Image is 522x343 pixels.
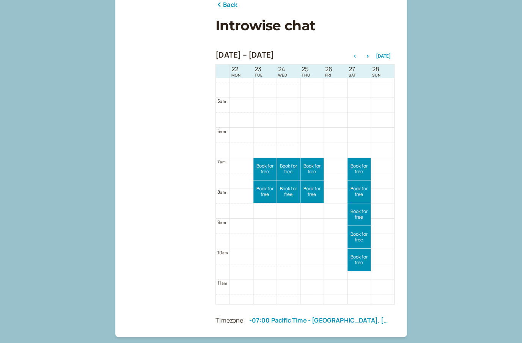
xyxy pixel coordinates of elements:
span: Book for free [253,163,277,174]
div: 6 [217,128,226,135]
div: 8 [217,188,226,196]
a: September 23, 2025 [253,65,264,78]
button: [DATE] [376,53,391,59]
span: am [220,220,225,225]
span: am [221,280,226,286]
div: 7 [217,158,225,165]
h1: Introwise chat [215,17,395,34]
a: September 28, 2025 [371,65,382,78]
span: am [220,190,225,195]
span: Book for free [347,163,371,174]
span: TUE [255,73,263,77]
span: 24 [278,66,288,73]
span: THU [302,73,310,77]
span: 22 [231,66,241,73]
span: am [220,159,225,164]
a: September 24, 2025 [277,65,289,78]
a: September 22, 2025 [230,65,242,78]
span: Book for free [277,186,300,197]
span: Book for free [277,163,300,174]
span: Book for free [347,209,371,220]
h2: [DATE] – [DATE] [215,50,274,60]
div: 10 [217,249,228,256]
span: FRI [325,73,332,77]
span: 25 [302,66,310,73]
div: Timezone: [215,316,245,326]
div: 9 [217,219,226,226]
span: am [220,99,225,104]
span: Book for free [300,186,324,197]
span: 28 [372,66,381,73]
a: September 26, 2025 [324,65,334,78]
span: am [222,250,227,255]
span: Book for free [253,186,277,197]
span: MON [231,73,241,77]
div: 5 [217,97,226,105]
span: Book for free [347,254,371,265]
a: September 25, 2025 [300,65,312,78]
span: 26 [325,66,332,73]
span: 27 [349,66,356,73]
span: Book for free [300,163,324,174]
span: Book for free [347,186,371,197]
span: SUN [372,73,381,77]
div: 11 [217,279,227,287]
span: SAT [349,73,356,77]
span: WED [278,73,288,77]
a: September 27, 2025 [347,65,358,78]
span: 23 [255,66,263,73]
span: am [220,129,225,134]
span: Book for free [347,232,371,243]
